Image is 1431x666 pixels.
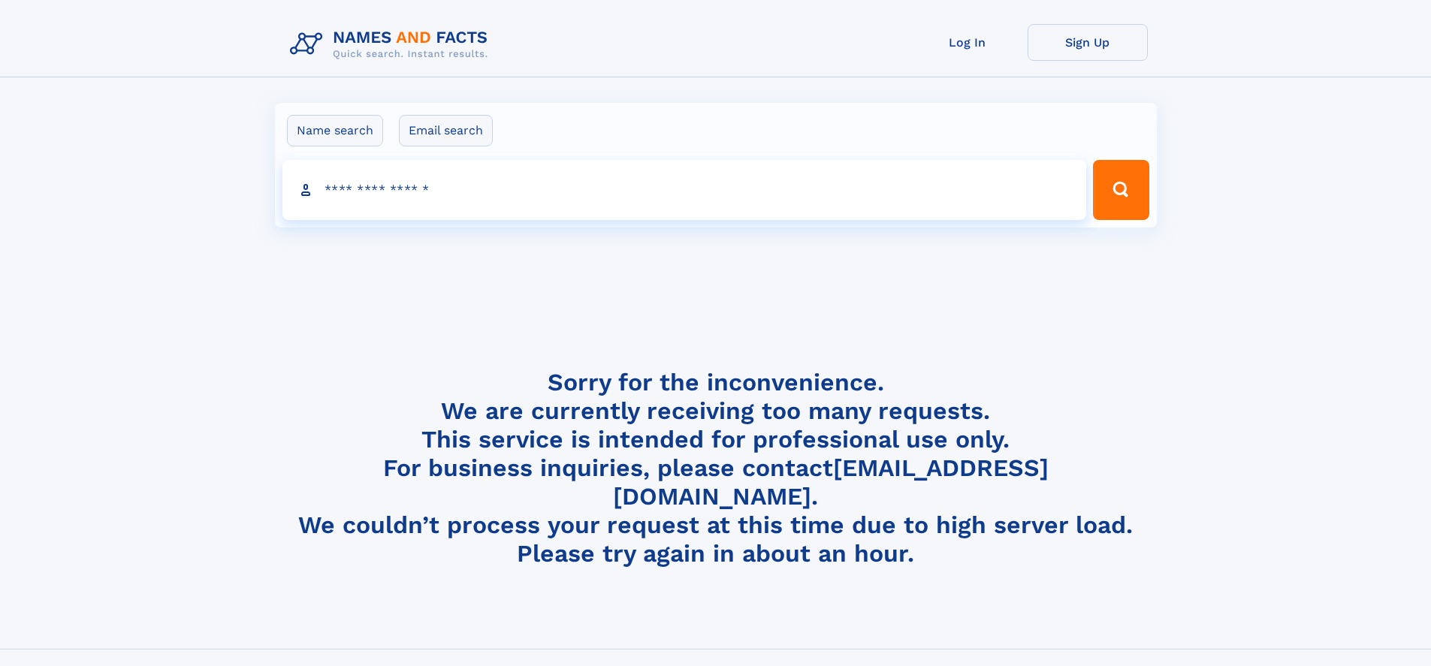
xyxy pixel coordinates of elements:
[907,24,1028,61] a: Log In
[284,368,1148,568] h4: Sorry for the inconvenience. We are currently receiving too many requests. This service is intend...
[284,24,500,65] img: Logo Names and Facts
[399,115,493,146] label: Email search
[1028,24,1148,61] a: Sign Up
[282,160,1087,220] input: search input
[287,115,383,146] label: Name search
[1093,160,1149,220] button: Search Button
[613,454,1049,511] a: [EMAIL_ADDRESS][DOMAIN_NAME]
